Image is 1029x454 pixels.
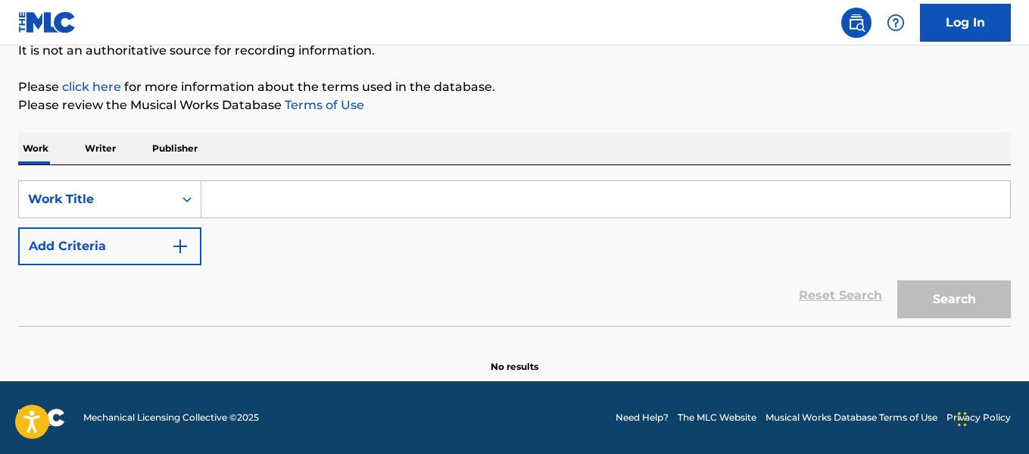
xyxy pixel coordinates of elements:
[18,180,1011,326] form: Search Form
[887,14,905,32] img: help
[171,237,189,255] img: 9d2ae6d4665cec9f34b9.svg
[18,42,1011,60] p: It is not an authoritative source for recording information.
[148,133,202,164] p: Publisher
[678,411,756,424] a: The MLC Website
[847,14,865,32] img: search
[946,411,1011,424] a: Privacy Policy
[28,190,164,208] div: Work Title
[953,381,1029,454] iframe: Chat Widget
[83,411,259,424] span: Mechanical Licensing Collective © 2025
[18,11,76,33] img: MLC Logo
[491,342,538,374] p: No results
[62,80,121,94] a: click here
[958,396,967,442] div: Drag
[80,133,120,164] p: Writer
[282,98,364,112] a: Terms of Use
[18,78,1011,96] p: Please for more information about the terms used in the database.
[18,227,201,265] button: Add Criteria
[18,409,65,427] img: logo
[881,8,911,38] div: Help
[616,411,669,424] a: Need Help?
[766,411,937,424] a: Musical Works Database Terms of Use
[18,96,1011,114] p: Please review the Musical Works Database
[841,8,872,38] a: Public Search
[920,4,1011,42] a: Log In
[18,133,53,164] p: Work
